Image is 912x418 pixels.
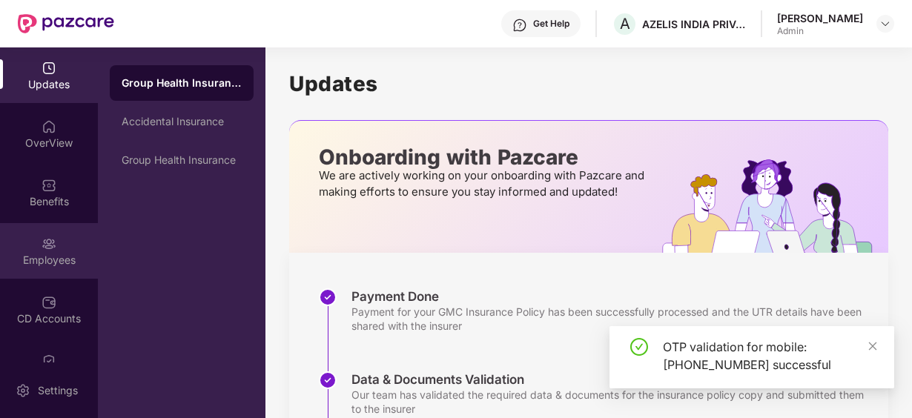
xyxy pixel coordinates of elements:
[630,338,648,356] span: check-circle
[319,167,649,200] p: We are actively working on your onboarding with Pazcare and making efforts to ensure you stay inf...
[777,25,863,37] div: Admin
[18,14,114,33] img: New Pazcare Logo
[868,341,878,351] span: close
[319,150,649,164] p: Onboarding with Pazcare
[533,18,569,30] div: Get Help
[289,71,888,96] h1: Updates
[42,236,56,251] img: svg+xml;base64,PHN2ZyBpZD0iRW1wbG95ZWVzIiB4bWxucz0iaHR0cDovL3d3dy53My5vcmcvMjAwMC9zdmciIHdpZHRoPS...
[16,383,30,398] img: svg+xml;base64,PHN2ZyBpZD0iU2V0dGluZy0yMHgyMCIgeG1sbnM9Imh0dHA6Ly93d3cudzMub3JnLzIwMDAvc3ZnIiB3aW...
[351,388,873,416] div: Our team has validated the required data & documents for the insurance policy copy and submitted ...
[122,116,242,127] div: Accidental Insurance
[663,338,876,374] div: OTP validation for mobile: [PHONE_NUMBER] successful
[42,178,56,193] img: svg+xml;base64,PHN2ZyBpZD0iQmVuZWZpdHMiIHhtbG5zPSJodHRwOi8vd3d3LnczLm9yZy8yMDAwL3N2ZyIgd2lkdGg9Ij...
[319,288,337,306] img: svg+xml;base64,PHN2ZyBpZD0iU3RlcC1Eb25lLTMyeDMyIiB4bWxucz0iaHR0cDovL3d3dy53My5vcmcvMjAwMC9zdmciIH...
[777,11,863,25] div: [PERSON_NAME]
[42,354,56,368] img: svg+xml;base64,PHN2ZyBpZD0iQ2xhaW0iIHhtbG5zPSJodHRwOi8vd3d3LnczLm9yZy8yMDAwL3N2ZyIgd2lkdGg9IjIwIi...
[620,15,630,33] span: A
[642,17,746,31] div: AZELIS INDIA PRIVATE LIMITED
[42,295,56,310] img: svg+xml;base64,PHN2ZyBpZD0iQ0RfQWNjb3VudHMiIGRhdGEtbmFtZT0iQ0QgQWNjb3VudHMiIHhtbG5zPSJodHRwOi8vd3...
[122,76,242,90] div: Group Health Insurance
[351,305,873,333] div: Payment for your GMC Insurance Policy has been successfully processed and the UTR details have be...
[879,18,891,30] img: svg+xml;base64,PHN2ZyBpZD0iRHJvcGRvd24tMzJ4MzIiIHhtbG5zPSJodHRwOi8vd3d3LnczLm9yZy8yMDAwL3N2ZyIgd2...
[42,61,56,76] img: svg+xml;base64,PHN2ZyBpZD0iVXBkYXRlZCIgeG1sbnM9Imh0dHA6Ly93d3cudzMub3JnLzIwMDAvc3ZnIiB3aWR0aD0iMj...
[662,159,888,253] img: hrOnboarding
[319,371,337,389] img: svg+xml;base64,PHN2ZyBpZD0iU3RlcC1Eb25lLTMyeDMyIiB4bWxucz0iaHR0cDovL3d3dy53My5vcmcvMjAwMC9zdmciIH...
[122,154,242,166] div: Group Health Insurance
[33,383,82,398] div: Settings
[351,288,873,305] div: Payment Done
[42,119,56,134] img: svg+xml;base64,PHN2ZyBpZD0iSG9tZSIgeG1sbnM9Imh0dHA6Ly93d3cudzMub3JnLzIwMDAvc3ZnIiB3aWR0aD0iMjAiIG...
[351,371,873,388] div: Data & Documents Validation
[512,18,527,33] img: svg+xml;base64,PHN2ZyBpZD0iSGVscC0zMngzMiIgeG1sbnM9Imh0dHA6Ly93d3cudzMub3JnLzIwMDAvc3ZnIiB3aWR0aD...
